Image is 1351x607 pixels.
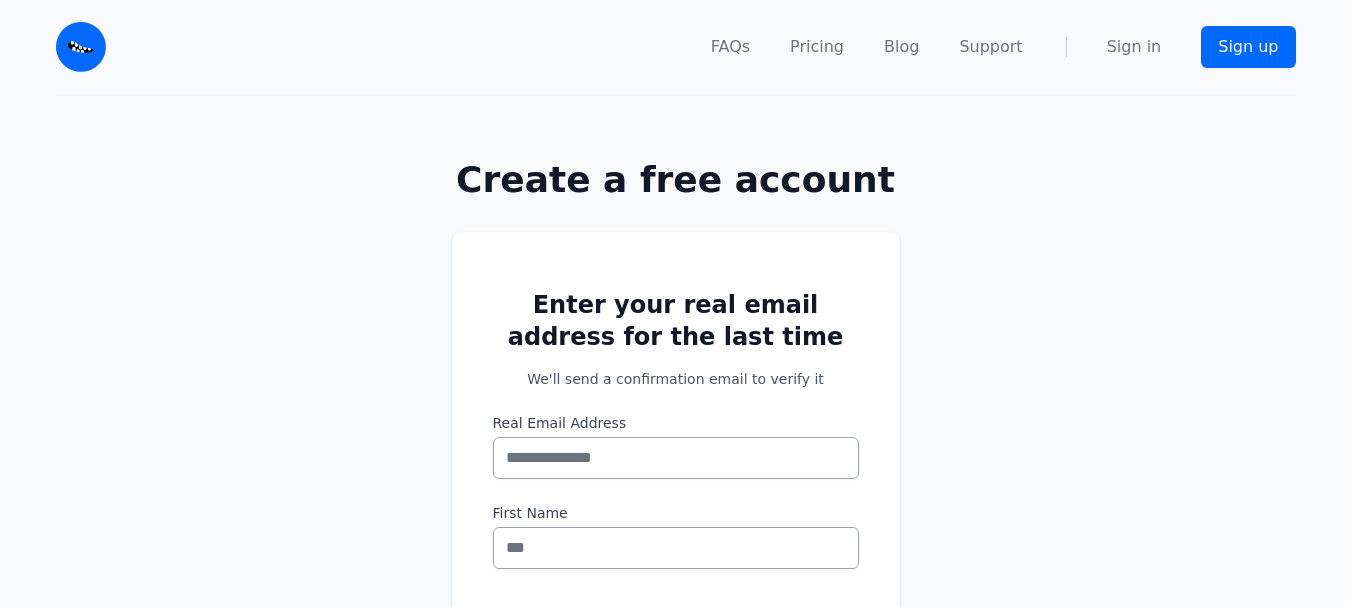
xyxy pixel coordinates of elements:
a: FAQs [711,35,750,59]
label: Real Email Address [493,413,859,433]
a: Support [959,35,1022,59]
p: We'll send a confirmation email to verify it [493,369,859,389]
label: First Name [493,503,859,523]
h2: Enter your real email address for the last time [493,289,859,353]
a: Sign up [1201,26,1295,68]
img: Email Monster [56,22,106,72]
a: Sign in [1107,35,1162,59]
a: Pricing [790,35,844,59]
h1: Create a free account [388,160,964,200]
a: Blog [884,35,919,59]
